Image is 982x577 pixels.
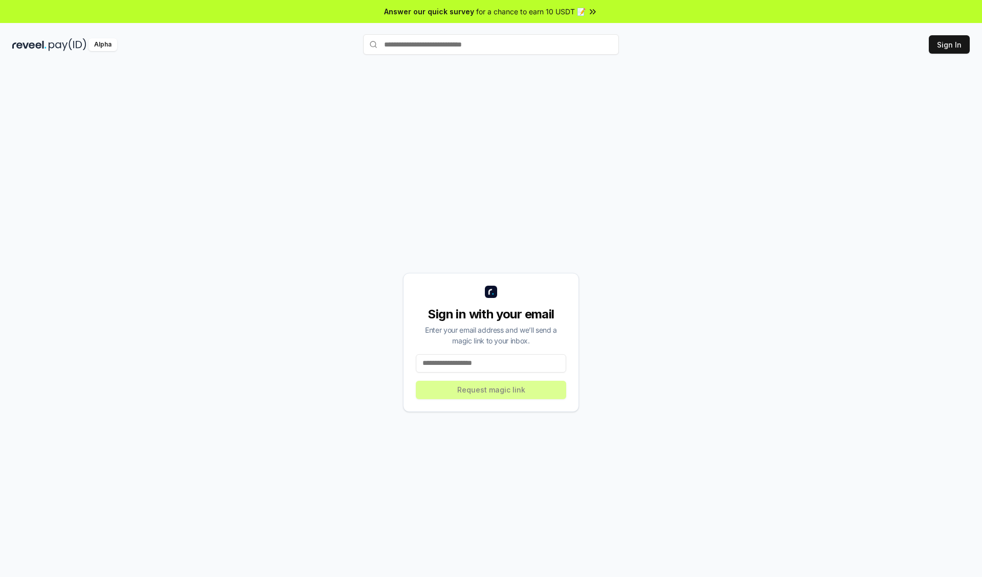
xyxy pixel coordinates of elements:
div: Sign in with your email [416,306,566,322]
button: Sign In [929,35,970,54]
img: reveel_dark [12,38,47,51]
span: Answer our quick survey [384,6,474,17]
img: pay_id [49,38,86,51]
div: Alpha [88,38,117,51]
span: for a chance to earn 10 USDT 📝 [476,6,586,17]
img: logo_small [485,286,497,298]
div: Enter your email address and we’ll send a magic link to your inbox. [416,325,566,346]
